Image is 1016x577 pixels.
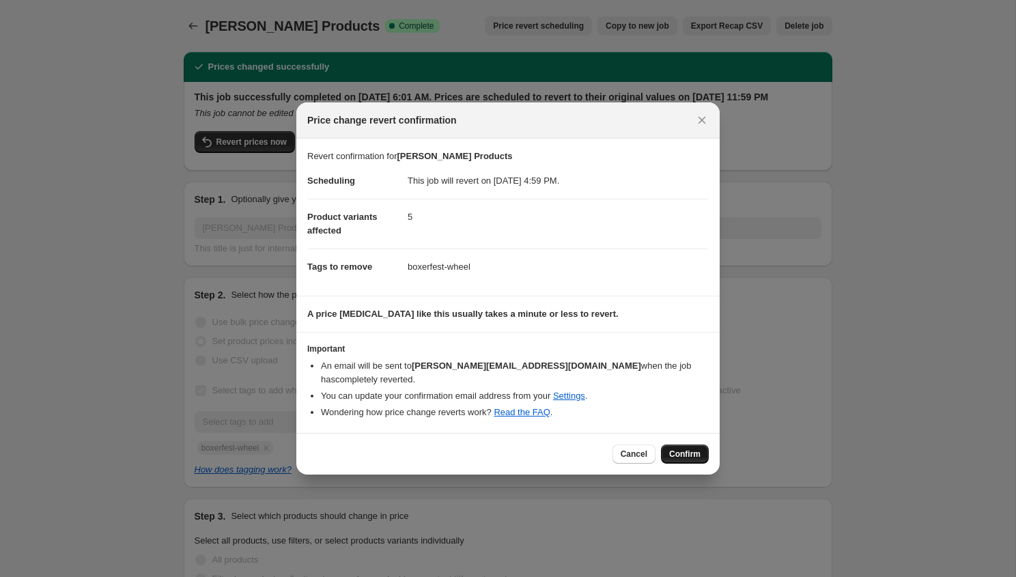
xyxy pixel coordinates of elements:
[408,199,709,235] dd: 5
[669,449,701,460] span: Confirm
[621,449,647,460] span: Cancel
[307,175,355,186] span: Scheduling
[494,407,550,417] a: Read the FAQ
[412,361,641,371] b: [PERSON_NAME][EMAIL_ADDRESS][DOMAIN_NAME]
[321,359,709,386] li: An email will be sent to when the job has completely reverted .
[553,391,585,401] a: Settings
[661,445,709,464] button: Confirm
[321,406,709,419] li: Wondering how price change reverts work? .
[612,445,655,464] button: Cancel
[408,249,709,285] dd: boxerfest-wheel
[397,151,513,161] b: [PERSON_NAME] Products
[307,212,378,236] span: Product variants affected
[307,150,709,163] p: Revert confirmation for
[307,262,372,272] span: Tags to remove
[321,389,709,403] li: You can update your confirmation email address from your .
[307,113,457,127] span: Price change revert confirmation
[692,111,711,130] button: Close
[307,309,619,319] b: A price [MEDICAL_DATA] like this usually takes a minute or less to revert.
[307,343,709,354] h3: Important
[408,163,709,199] dd: This job will revert on [DATE] 4:59 PM.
